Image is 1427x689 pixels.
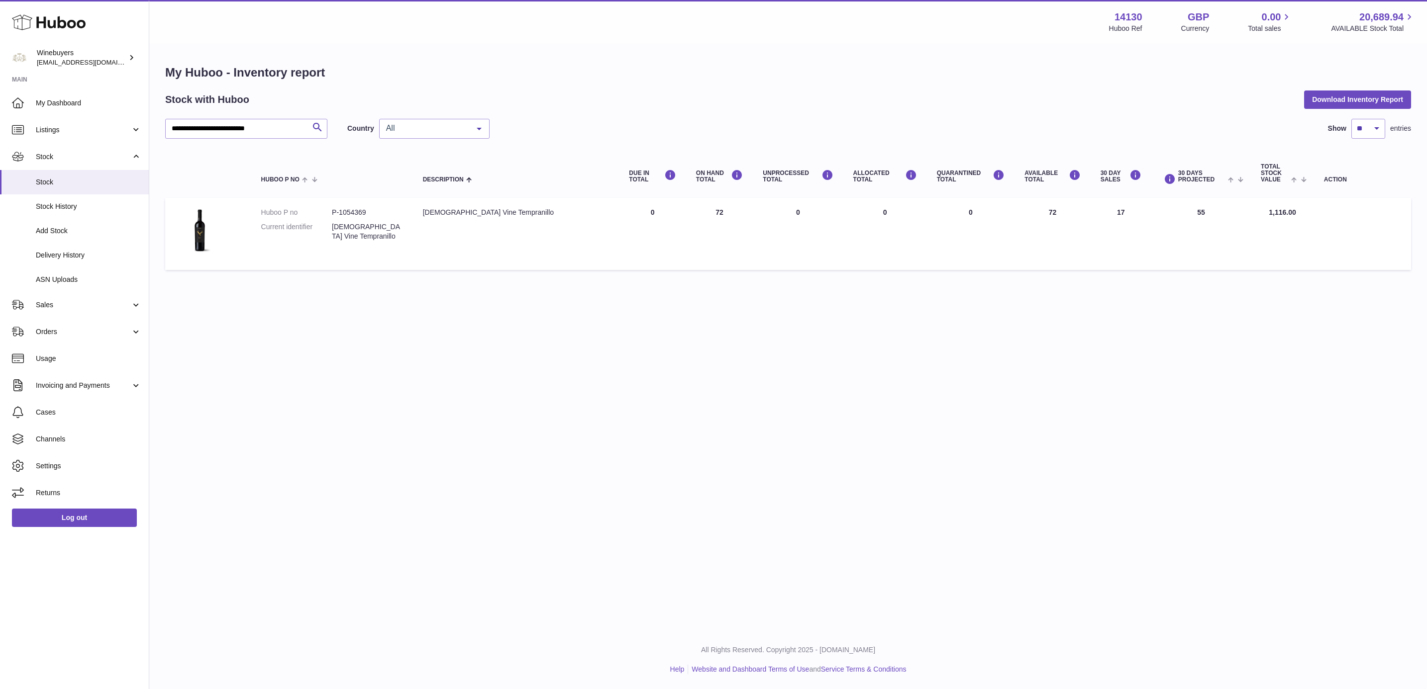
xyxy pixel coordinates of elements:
[1109,24,1142,33] div: Huboo Ref
[36,177,141,187] span: Stock
[1269,208,1296,216] span: 1,116.00
[37,48,126,67] div: Winebuyers
[36,488,141,498] span: Returns
[1115,10,1142,24] strong: 14130
[423,176,464,183] span: Description
[37,58,146,66] span: [EMAIL_ADDRESS][DOMAIN_NAME]
[1390,124,1411,133] span: entries
[1178,170,1225,183] span: 30 DAYS PROJECTED
[36,300,131,310] span: Sales
[36,251,141,260] span: Delivery History
[843,198,927,270] td: 0
[1324,176,1401,183] div: Action
[1151,198,1251,270] td: 55
[36,202,141,211] span: Stock History
[1091,198,1151,270] td: 17
[36,327,131,337] span: Orders
[1248,10,1292,33] a: 0.00 Total sales
[1331,24,1415,33] span: AVAILABLE Stock Total
[36,408,141,417] span: Cases
[1015,198,1090,270] td: 72
[36,226,141,236] span: Add Stock
[165,93,249,106] h2: Stock with Huboo
[1328,124,1346,133] label: Show
[1248,24,1292,33] span: Total sales
[821,665,907,673] a: Service Terms & Conditions
[261,208,332,217] dt: Huboo P no
[36,354,141,363] span: Usage
[1101,170,1141,183] div: 30 DAY SALES
[670,665,685,673] a: Help
[696,170,743,183] div: ON HAND Total
[688,665,906,674] li: and
[157,645,1419,655] p: All Rights Reserved. Copyright 2025 - [DOMAIN_NAME]
[175,208,225,258] img: product image
[1262,10,1281,24] span: 0.00
[1188,10,1209,24] strong: GBP
[384,123,469,133] span: All
[332,208,403,217] dd: P-1054369
[686,198,753,270] td: 72
[12,509,137,526] a: Log out
[753,198,843,270] td: 0
[332,222,403,241] dd: [DEMOGRAPHIC_DATA] Vine Tempranillo
[1359,10,1404,24] span: 20,689.94
[1304,90,1411,108] button: Download Inventory Report
[36,461,141,471] span: Settings
[1261,164,1288,183] span: Total stock value
[36,152,131,162] span: Stock
[1024,170,1080,183] div: AVAILABLE Total
[853,170,917,183] div: ALLOCATED Total
[261,222,332,241] dt: Current identifier
[763,170,833,183] div: UNPROCESSED Total
[1181,24,1210,33] div: Currency
[423,208,610,217] div: [DEMOGRAPHIC_DATA] Vine Tempranillo
[937,170,1005,183] div: QUARANTINED Total
[1331,10,1415,33] a: 20,689.94 AVAILABLE Stock Total
[12,50,27,65] img: internalAdmin-14130@internal.huboo.com
[36,125,131,135] span: Listings
[969,208,973,216] span: 0
[629,170,676,183] div: DUE IN TOTAL
[347,124,374,133] label: Country
[165,65,1411,81] h1: My Huboo - Inventory report
[692,665,809,673] a: Website and Dashboard Terms of Use
[36,381,131,390] span: Invoicing and Payments
[36,434,141,444] span: Channels
[619,198,686,270] td: 0
[36,275,141,284] span: ASN Uploads
[36,98,141,108] span: My Dashboard
[261,176,300,183] span: Huboo P no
